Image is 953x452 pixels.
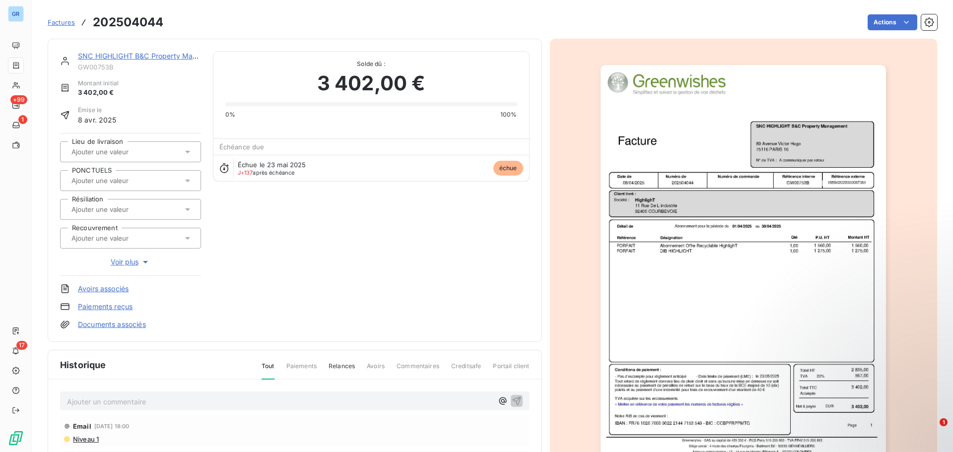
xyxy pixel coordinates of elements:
span: 8 avr. 2025 [78,115,117,125]
span: 0% [225,110,235,119]
iframe: Intercom live chat [919,418,943,442]
span: après échéance [238,170,295,176]
span: Solde dû : [225,60,517,68]
span: J+137 [238,169,253,176]
div: GR [8,6,24,22]
span: Émise le [78,106,117,115]
span: Creditsafe [451,362,481,379]
span: Relances [329,362,355,379]
input: Ajouter une valeur [70,147,170,156]
a: Documents associés [78,320,146,329]
input: Ajouter une valeur [70,176,170,185]
span: échue [493,161,523,176]
button: Voir plus [60,257,201,267]
span: Portail client [493,362,529,379]
span: Échue le 23 mai 2025 [238,161,306,169]
span: 3 402,00 € [317,68,425,98]
span: Commentaires [397,362,439,379]
span: Historique [60,358,106,372]
span: Tout [262,362,274,380]
span: GW00753B [78,63,201,71]
span: Échéance due [219,143,265,151]
img: Logo LeanPay [8,430,24,446]
span: Paiements [286,362,317,379]
span: +99 [10,95,27,104]
span: Factures [48,18,75,26]
a: Paiements reçus [78,302,133,312]
a: Avoirs associés [78,284,129,294]
span: Niveau 1 [72,435,99,443]
span: Montant initial [78,79,119,88]
h3: 202504044 [93,13,163,31]
button: Actions [868,14,917,30]
input: Ajouter une valeur [70,234,170,243]
span: 100% [500,110,517,119]
span: 3 402,00 € [78,88,119,98]
span: Avoirs [367,362,385,379]
span: 1 [18,115,27,124]
a: SNC HIGHLIGHT B&C Property Management [78,52,226,60]
span: Email [73,422,91,430]
input: Ajouter une valeur [70,205,170,214]
span: Voir plus [111,257,150,267]
a: Factures [48,17,75,27]
span: 17 [16,341,27,350]
span: 1 [940,418,948,426]
span: [DATE] 18:00 [94,423,130,429]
